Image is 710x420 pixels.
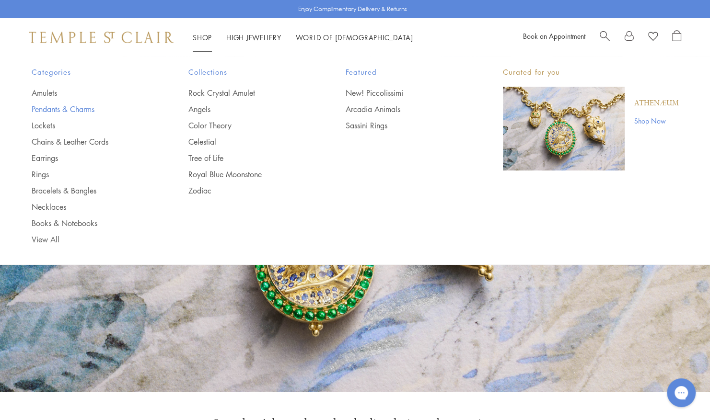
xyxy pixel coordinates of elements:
[29,32,174,43] img: Temple St. Clair
[188,104,307,114] a: Angels
[346,88,465,98] a: New! Piccolissimi
[193,32,413,44] nav: Main navigation
[188,120,307,131] a: Color Theory
[634,98,679,109] a: Athenæum
[32,88,151,98] a: Amulets
[188,169,307,180] a: Royal Blue Moonstone
[188,136,307,147] a: Celestial
[600,30,610,45] a: Search
[32,234,151,245] a: View All
[346,120,465,131] a: Sassini Rings
[226,33,281,42] a: High JewelleryHigh Jewellery
[672,30,681,45] a: Open Shopping Bag
[648,30,658,45] a: View Wishlist
[188,153,307,163] a: Tree of Life
[298,4,407,14] p: Enjoy Complimentary Delivery & Returns
[32,202,151,212] a: Necklaces
[188,88,307,98] a: Rock Crystal Amulet
[188,185,307,196] a: Zodiac
[662,375,700,410] iframe: Gorgias live chat messenger
[296,33,413,42] a: World of [DEMOGRAPHIC_DATA]World of [DEMOGRAPHIC_DATA]
[32,104,151,114] a: Pendants & Charms
[32,169,151,180] a: Rings
[634,115,679,126] a: Shop Now
[503,66,679,78] p: Curated for you
[32,185,151,196] a: Bracelets & Bangles
[188,66,307,78] span: Collections
[346,104,465,114] a: Arcadia Animals
[32,218,151,228] a: Books & Notebooks
[32,153,151,163] a: Earrings
[32,120,151,131] a: Lockets
[193,33,212,42] a: ShopShop
[346,66,465,78] span: Featured
[523,31,585,41] a: Book an Appointment
[32,136,151,147] a: Chains & Leather Cords
[32,66,151,78] span: Categories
